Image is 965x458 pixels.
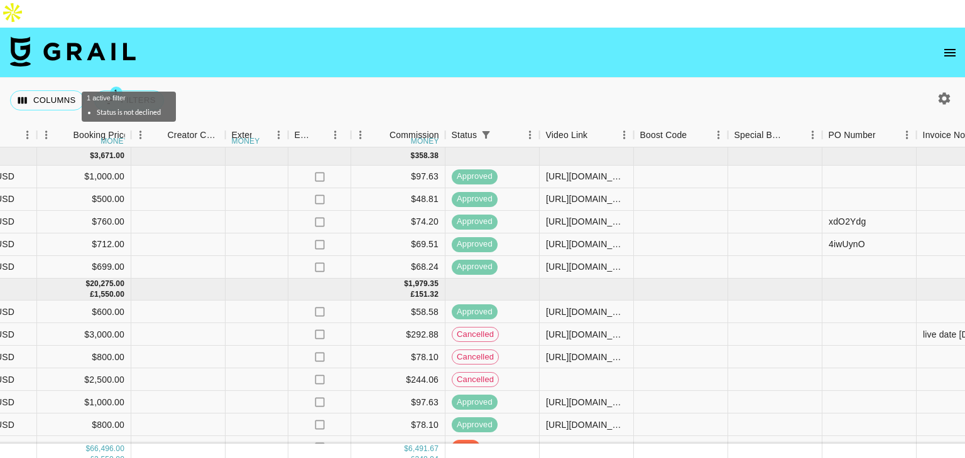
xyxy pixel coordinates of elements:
[351,211,445,233] div: $74.20
[10,90,84,110] button: Select columns
[351,368,445,391] div: $244.06
[587,126,605,144] button: Sort
[546,123,588,147] div: Video Link
[728,123,822,147] div: Special Booking Type
[411,137,439,145] div: money
[351,323,445,346] div: $292.88
[150,126,168,144] button: Sort
[37,391,131,413] div: $1,000.00
[829,215,866,228] div: xdO2Ydg
[452,374,498,386] span: cancelled
[452,193,498,205] span: approved
[452,442,480,454] span: draft
[546,238,627,250] div: https://www.instagram.com/reel/DLm9wOAR9Im/?utm_source=ig_web_copy_link&igsh=MWZ6eG9iYjFrMW1zYQ==
[404,279,408,289] div: $
[452,397,498,408] span: approved
[452,351,498,363] span: cancelled
[37,125,56,144] button: Menu
[452,216,498,228] span: approved
[351,346,445,368] div: $78.10
[477,126,494,144] button: Show filters
[90,289,94,300] div: £
[85,444,90,454] div: $
[37,368,131,391] div: $2,500.00
[640,123,687,147] div: Boost Code
[452,123,477,147] div: Status
[270,125,288,144] button: Menu
[822,123,917,147] div: PO Number
[415,151,439,161] div: 358.38
[411,151,415,161] div: $
[411,289,415,300] div: £
[615,125,634,144] button: Menu
[687,126,704,144] button: Sort
[37,413,131,436] div: $800.00
[546,193,627,205] div: https://www.instagram.com/reel/DLK5mJxRBQX/?igsh=MWZoMTdjYWgzeXQyZw==
[37,188,131,211] div: $500.00
[56,126,74,144] button: Sort
[37,346,131,368] div: $800.00
[521,125,540,144] button: Menu
[101,137,129,145] div: money
[546,396,627,408] div: https://www.instagram.com/reel/DMv_j2lRdMM/?igsh=Y3FkdDFibnY2NGYz
[37,166,131,188] div: $1,000.00
[85,279,90,289] div: $
[326,125,345,144] button: Menu
[390,123,439,147] div: Commission
[452,238,498,250] span: approved
[37,233,131,256] div: $712.00
[937,40,962,65] button: open drawer
[37,301,131,323] div: $600.00
[445,123,540,147] div: Status
[546,351,627,363] div: https://www.tiktok.com/@callme.robine/video/7531276528412380438?lang=en
[252,126,270,144] button: Sort
[404,444,408,454] div: $
[786,126,804,144] button: Sort
[94,289,124,300] div: 1,550.00
[829,123,876,147] div: PO Number
[131,125,150,144] button: Menu
[94,151,124,161] div: 3,671.00
[288,123,351,147] div: Expenses: Remove Commission?
[37,211,131,233] div: $760.00
[540,123,634,147] div: Video Link
[312,126,330,144] button: Sort
[494,126,512,144] button: Sort
[351,256,445,279] div: $68.24
[898,125,917,144] button: Menu
[452,306,498,318] span: approved
[372,126,390,144] button: Sort
[87,94,171,117] div: 1 active filter
[408,444,439,454] div: 6,491.67
[1,126,18,144] button: Sort
[415,289,439,300] div: 151.32
[546,306,627,318] div: https://www.tiktok.com/@theangelamae/video/7541411602852105488
[10,36,136,67] img: Grail Talent
[168,123,219,147] div: Creator Commmission Override
[18,125,37,144] button: Menu
[351,233,445,256] div: $69.51
[351,301,445,323] div: $58.58
[734,123,786,147] div: Special Booking Type
[74,123,129,147] div: Booking Price
[37,323,131,346] div: $3,000.00
[351,125,370,144] button: Menu
[351,391,445,413] div: $97.63
[546,215,627,228] div: https://www.instagram.com/reel/DLVHLyuRPTK/?igsh=cDhxOXk1cDU5Zmdt
[232,137,260,145] div: money
[295,123,312,147] div: Expenses: Remove Commission?
[452,329,498,341] span: cancelled
[90,151,94,161] div: $
[97,108,161,117] li: Status is not declined
[709,125,728,144] button: Menu
[634,123,728,147] div: Boost Code
[351,413,445,436] div: $78.10
[477,126,494,144] div: 1 active filter
[90,279,124,289] div: 20,275.00
[546,328,627,341] div: https://www.instagram.com/reel/DOMkFqREf7N/?igsh=MWUxeDAycXhpdGJkMw==
[452,419,498,431] span: approved
[804,125,822,144] button: Menu
[90,444,124,454] div: 66,496.00
[546,260,627,273] div: https://www.tiktok.com/@ageminifairy/video/7517368234211904823?lang=en
[452,171,498,183] span: approved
